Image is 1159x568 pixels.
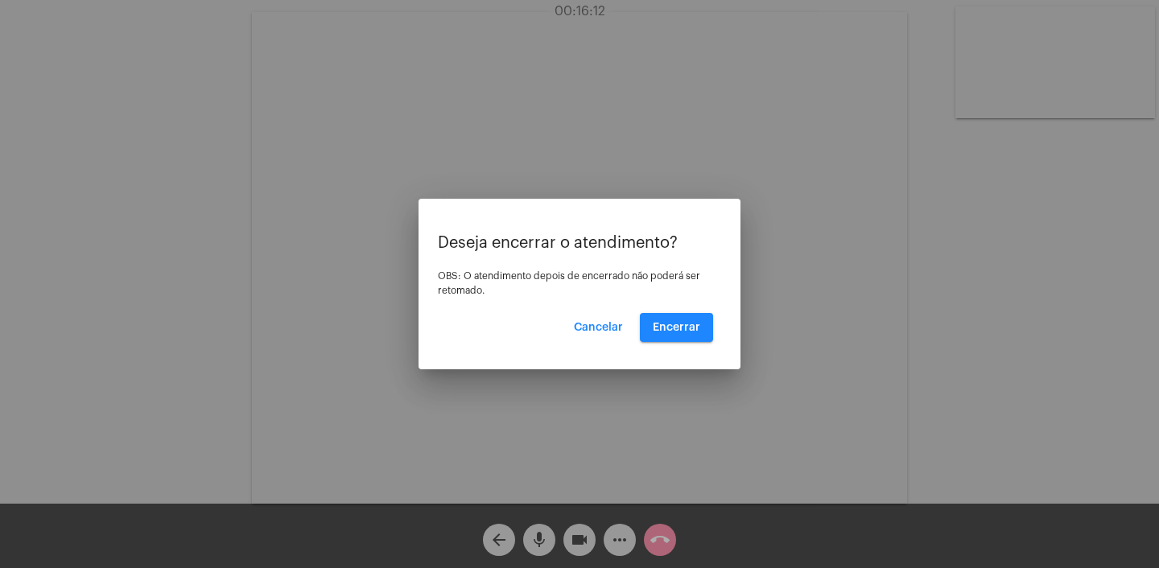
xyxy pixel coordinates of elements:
[574,322,623,333] span: Cancelar
[640,313,713,342] button: Encerrar
[438,234,721,252] p: Deseja encerrar o atendimento?
[438,271,700,295] span: OBS: O atendimento depois de encerrado não poderá ser retomado.
[653,322,700,333] span: Encerrar
[561,313,636,342] button: Cancelar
